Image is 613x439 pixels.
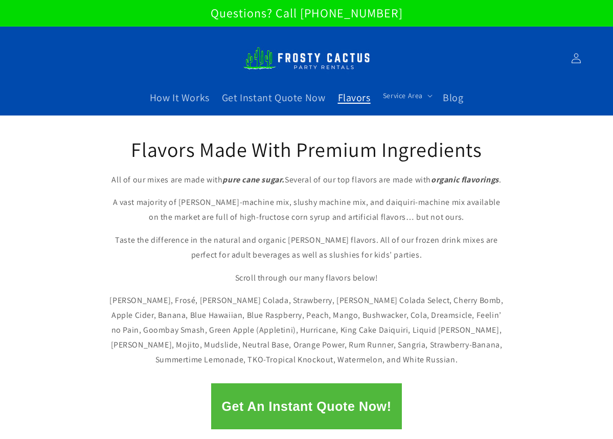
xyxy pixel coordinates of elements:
[383,91,423,100] span: Service Area
[222,174,285,185] strong: pure cane sugar.
[443,91,463,104] span: Blog
[107,233,506,263] p: Taste the difference in the natural and organic [PERSON_NAME] flavors. All of our frozen drink mi...
[437,85,469,110] a: Blog
[377,85,437,106] summary: Service Area
[144,85,216,110] a: How It Works
[338,91,371,104] span: Flavors
[222,91,326,104] span: Get Instant Quote Now
[332,85,377,110] a: Flavors
[243,41,371,76] img: Frosty Cactus Margarita machine rentals Slushy machine rentals dirt soda dirty slushies
[211,383,401,429] button: Get An Instant Quote Now!
[216,85,332,110] a: Get Instant Quote Now
[150,91,210,104] span: How It Works
[107,136,506,163] h2: Flavors Made With Premium Ingredients
[107,271,506,286] p: Scroll through our many flavors below!
[107,173,506,188] p: All of our mixes are made with Several of our top flavors are made with .
[107,293,506,367] p: [PERSON_NAME], Frosé, [PERSON_NAME] Colada, Strawberry, [PERSON_NAME] Colada Select, Cherry Bomb,...
[431,174,499,185] strong: organic flavorings
[107,195,506,225] p: A vast majority of [PERSON_NAME]-machine mix, slushy machine mix, and daiquiri-machine mix availa...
